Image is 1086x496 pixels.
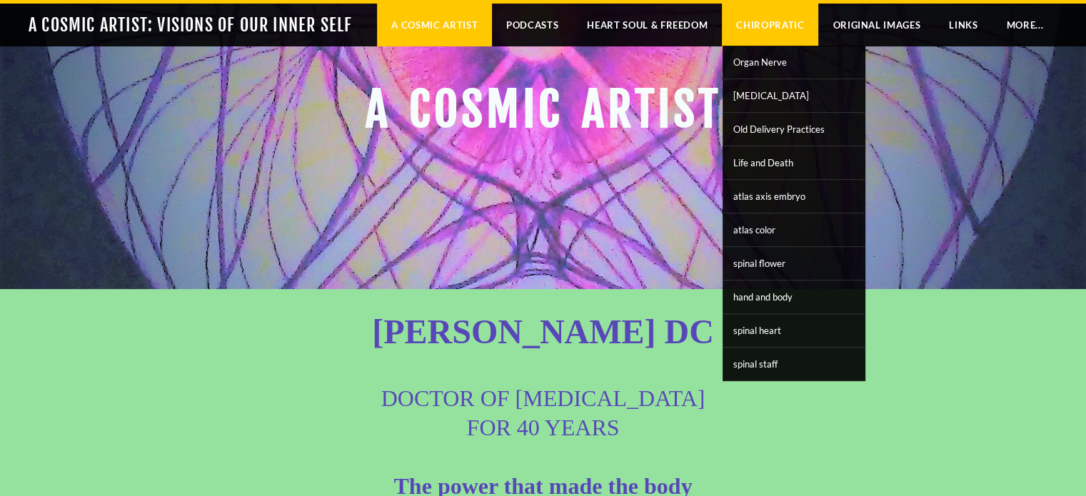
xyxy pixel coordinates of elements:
[818,4,935,46] a: Original Images
[726,221,862,239] span: atlas color
[723,46,865,79] a: Organ Nerve
[201,84,886,157] h2: A Cosmic Artist
[726,153,862,172] span: Life and Death
[992,4,1057,46] a: more...
[726,321,862,340] span: spinal heart
[723,348,865,381] a: spinal staff
[573,4,722,46] a: Heart Soul & Freedom
[723,180,865,213] a: atlas axis embryo
[726,187,862,206] span: atlas axis embryo
[29,14,352,36] a: A COSMIC ARTIST: VISIONS OF OUR INNER SELF
[722,4,818,46] a: Chiropratic
[723,79,865,113] a: [MEDICAL_DATA]
[723,213,865,247] a: atlas color
[935,4,992,46] a: LINKS
[372,313,714,350] font: [PERSON_NAME] DC ​
[723,314,865,348] a: spinal heart
[726,355,862,373] span: spinal staff
[723,146,865,180] a: Life and Death
[726,120,862,138] span: Old Delivery Practices
[726,86,862,105] span: [MEDICAL_DATA]
[723,113,865,146] a: Old Delivery Practices
[492,4,573,46] a: Podcasts
[723,247,865,280] a: spinal flower
[726,53,862,71] span: Organ Nerve
[726,288,862,306] span: hand and body
[726,254,862,273] span: spinal flower
[723,280,865,314] a: hand and body
[377,4,492,46] a: A Cosmic Artist
[381,385,705,411] font: DOCTOR OF [MEDICAL_DATA]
